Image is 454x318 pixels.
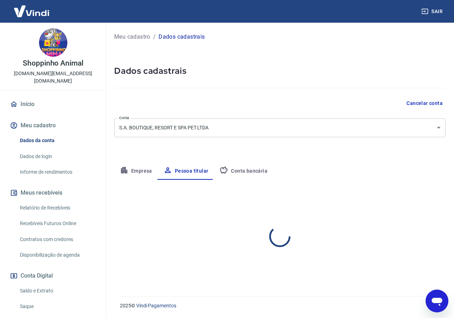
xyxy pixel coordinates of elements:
a: Disponibilização de agenda [17,248,98,262]
button: Pessoa titular [158,163,214,180]
img: Vindi [9,0,55,22]
h5: Dados cadastrais [114,65,445,77]
button: Meus recebíveis [9,185,98,201]
a: Início [9,96,98,112]
button: Conta Digital [9,268,98,284]
a: Informe de rendimentos [17,165,98,179]
a: Relatório de Recebíveis [17,201,98,215]
a: Contratos com credores [17,232,98,247]
p: [DOMAIN_NAME][EMAIL_ADDRESS][DOMAIN_NAME] [6,70,100,85]
p: Shoppinho Animal [23,60,83,67]
a: Dados da conta [17,133,98,148]
button: Conta bancária [214,163,273,180]
button: Sair [420,5,445,18]
div: S.A. BOUTIQUE, RESORT E SPA PET LTDA [114,118,445,137]
button: Meu cadastro [9,118,98,133]
a: Dados de login [17,149,98,164]
img: 8faf9d95-b247-4b7b-b51c-ce8a2bf9e77f.jpeg [39,28,67,57]
a: Saldo e Extrato [17,284,98,298]
iframe: Botão para abrir a janela de mensagens [426,290,448,312]
p: Dados cadastrais [159,33,205,41]
a: Meu cadastro [114,33,150,41]
a: Recebíveis Futuros Online [17,216,98,231]
button: Cancelar conta [404,97,445,110]
button: Empresa [114,163,158,180]
a: Saque [17,299,98,314]
label: Conta [119,115,129,121]
p: / [153,33,156,41]
p: 2025 © [120,302,437,309]
a: Vindi Pagamentos [136,303,176,308]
